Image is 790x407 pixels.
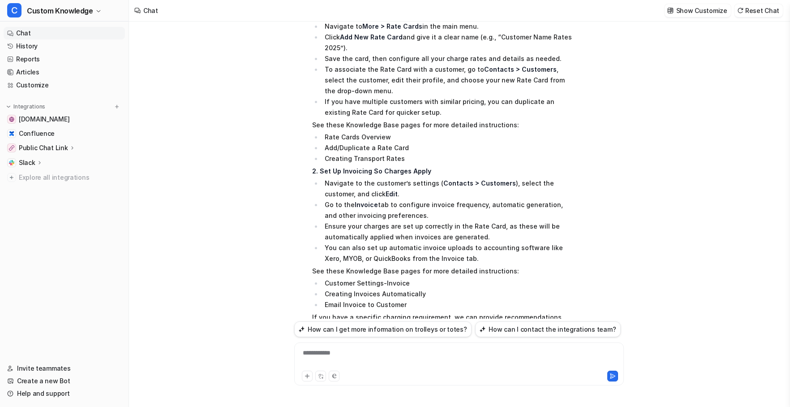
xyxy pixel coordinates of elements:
button: Integrations [4,102,48,111]
a: Explore all integrations [4,171,125,184]
strong: 2. Set Up Invoicing So Charges Apply [312,167,431,175]
li: Creating Transport Rates [322,153,574,164]
button: Reset Chat [734,4,783,17]
strong: Add New Rate Card [340,33,403,41]
p: See these Knowledge Base pages for more detailed instructions: [312,266,574,277]
a: Chat [4,27,125,39]
button: How can I get more information on trolleys or totes? [294,321,472,337]
p: Integrations [13,103,45,110]
strong: Invoice [355,201,378,208]
p: See these Knowledge Base pages for more detailed instructions: [312,120,574,130]
img: Public Chat Link [9,145,14,151]
li: Save the card, then configure all your charge rates and details as needed. [322,53,574,64]
li: Customer Settings-Invoice [322,278,574,289]
a: Invite teammates [4,362,125,375]
strong: More > Rate Cards [362,22,422,30]
a: Reports [4,53,125,65]
li: Email Invoice to Customer [322,299,574,310]
button: How can I contact the integrations team? [475,321,621,337]
p: Public Chat Link [19,143,68,152]
li: Navigate to in the main menu. [322,21,574,32]
li: To associate the Rate Card with a customer, go to , select the customer, edit their profile, and ... [322,64,574,96]
p: If you have a specific charging requirement, we can provide recommendations, but every business i... [312,312,574,344]
a: Customize [4,79,125,91]
li: You can also set up automatic invoice uploads to accounting software like Xero, MYOB, or QuickBoo... [322,242,574,264]
li: Creating Invoices Automatically [322,289,574,299]
li: Ensure your charges are set up correctly in the Rate Card, as these will be automatically applied... [322,221,574,242]
strong: Contacts > Customers [484,65,557,73]
span: C [7,3,21,17]
img: explore all integrations [7,173,16,182]
li: Rate Cards Overview [322,132,574,143]
a: ConfluenceConfluence [4,127,125,140]
p: Slack [19,158,35,167]
img: Slack [9,160,14,165]
span: Explore all integrations [19,170,121,185]
li: Add/Duplicate a Rate Card [322,143,574,153]
li: Go to the tab to configure invoice frequency, automatic generation, and other invoicing preferences. [322,199,574,221]
span: [DOMAIN_NAME] [19,115,69,124]
a: History [4,40,125,52]
a: help.cartoncloud.com[DOMAIN_NAME] [4,113,125,126]
li: Click and give it a clear name (e.g., “Customer Name Rates 2025”). [322,32,574,53]
img: Confluence [9,131,14,136]
a: Create a new Bot [4,375,125,387]
img: menu_add.svg [114,104,120,110]
strong: Edit [386,190,398,198]
span: Confluence [19,129,55,138]
strong: Contacts > Customers [443,179,516,187]
p: Show Customize [676,6,727,15]
button: Show Customize [665,4,731,17]
div: Chat [143,6,158,15]
span: Custom Knowledge [27,4,93,17]
img: expand menu [5,104,12,110]
a: Articles [4,66,125,78]
li: If you have multiple customers with similar pricing, you can duplicate an existing Rate Card for ... [322,96,574,118]
img: reset [737,7,743,14]
li: Navigate to the customer’s settings ( ), select the customer, and click . [322,178,574,199]
a: Help and support [4,387,125,400]
img: help.cartoncloud.com [9,117,14,122]
img: customize [667,7,674,14]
